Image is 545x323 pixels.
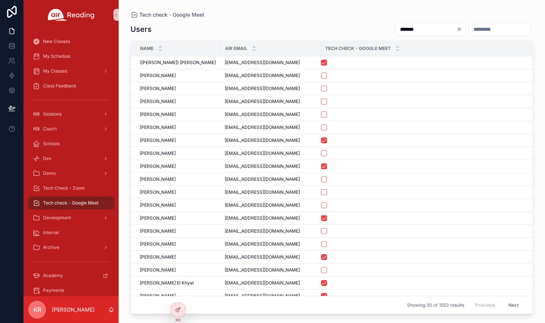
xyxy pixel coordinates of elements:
span: [PERSON_NAME] [140,293,176,299]
button: Clear [456,26,465,32]
span: Tech Check - Google Meet [325,46,391,51]
a: My Classes [28,64,114,78]
span: Demo [43,170,56,176]
span: [EMAIL_ADDRESS][DOMAIN_NAME] [225,86,300,91]
span: [EMAIL_ADDRESS][DOMAIN_NAME] [225,202,300,208]
span: [EMAIL_ADDRESS][DOMAIN_NAME] [225,137,300,143]
span: Coach [43,126,57,132]
span: KR [33,305,41,314]
a: Coach [28,122,114,136]
span: Development [43,215,71,221]
span: [PERSON_NAME] [140,215,176,221]
a: Class Feedback [28,79,114,93]
span: Class Feedback [43,83,76,89]
a: Sessions [28,107,114,121]
span: [EMAIL_ADDRESS][DOMAIN_NAME] [225,150,300,156]
h1: Users [131,24,152,34]
span: [EMAIL_ADDRESS][DOMAIN_NAME] [225,228,300,234]
a: Dev [28,152,114,165]
a: Archive [28,241,114,254]
span: Tech check - Google Meet [139,11,204,19]
a: Academy [28,269,114,282]
img: App logo [48,9,95,21]
span: [EMAIL_ADDRESS][DOMAIN_NAME] [225,254,300,260]
span: [PERSON_NAME] [140,150,176,156]
span: Schools [43,141,60,147]
span: Academy [43,273,63,279]
a: Demo [28,167,114,180]
a: Tech Check - Zoom [28,182,114,195]
span: Sessions [43,111,62,117]
span: [PERSON_NAME] [140,241,176,247]
a: Tech check - Google Meet [131,11,204,19]
a: Development [28,211,114,224]
span: Air Email [225,46,247,51]
span: My Classes [43,68,67,74]
span: [PERSON_NAME] [140,86,176,91]
span: Dev [43,156,52,161]
span: ([PERSON_NAME]) [PERSON_NAME] [140,60,216,66]
a: Payments [28,284,114,297]
button: Next [503,299,524,311]
span: [EMAIL_ADDRESS][DOMAIN_NAME] [225,267,300,273]
span: [PERSON_NAME] [140,163,176,169]
span: Tech check - Google Meet [43,200,99,206]
span: [EMAIL_ADDRESS][DOMAIN_NAME] [225,73,300,79]
span: Archive [43,244,59,250]
span: [PERSON_NAME] [140,202,176,208]
span: [EMAIL_ADDRESS][DOMAIN_NAME] [225,280,300,286]
span: [PERSON_NAME] [140,254,176,260]
span: [PERSON_NAME] [140,267,176,273]
span: [EMAIL_ADDRESS][DOMAIN_NAME] [225,241,300,247]
span: New Classes [43,39,70,44]
span: [EMAIL_ADDRESS][DOMAIN_NAME] [225,111,300,117]
a: Tech check - Google Meet [28,196,114,210]
a: Schools [28,137,114,150]
span: [PERSON_NAME] [140,189,176,195]
span: [PERSON_NAME] [140,176,176,182]
span: [EMAIL_ADDRESS][DOMAIN_NAME] [225,215,300,221]
span: [EMAIL_ADDRESS][DOMAIN_NAME] [225,163,300,169]
span: [EMAIL_ADDRESS][DOMAIN_NAME] [225,293,300,299]
span: [EMAIL_ADDRESS][DOMAIN_NAME] [225,176,300,182]
span: [EMAIL_ADDRESS][DOMAIN_NAME] [225,189,300,195]
span: [EMAIL_ADDRESS][DOMAIN_NAME] [225,99,300,104]
span: [PERSON_NAME] [140,111,176,117]
span: [PERSON_NAME] [140,99,176,104]
span: Name [140,46,153,51]
span: [PERSON_NAME] [140,228,176,234]
span: [PERSON_NAME] El Khyat [140,280,194,286]
span: Showing 30 of 1553 results [407,302,464,308]
span: Tech Check - Zoom [43,185,85,191]
a: New Classes [28,35,114,48]
span: My Schedule [43,53,70,59]
span: [EMAIL_ADDRESS][DOMAIN_NAME] [225,60,300,66]
span: [PERSON_NAME] [140,137,176,143]
p: [PERSON_NAME] [52,306,95,313]
a: Internal [28,226,114,239]
span: [EMAIL_ADDRESS][DOMAIN_NAME] [225,124,300,130]
div: scrollable content [24,30,119,296]
span: [PERSON_NAME] [140,73,176,79]
span: Internal [43,230,59,236]
a: My Schedule [28,50,114,63]
span: [PERSON_NAME] [140,124,176,130]
span: Payments [43,287,64,293]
